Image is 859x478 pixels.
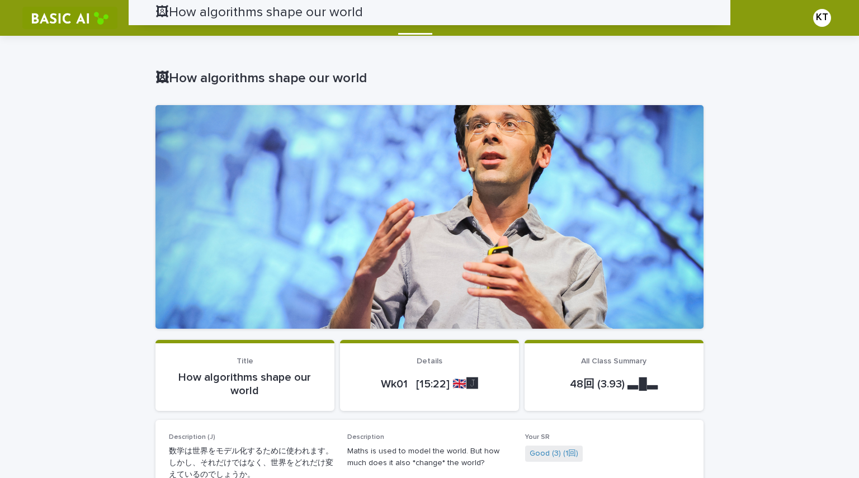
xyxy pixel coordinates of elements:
a: Good (3) (1回) [530,448,578,460]
span: Details [417,357,442,365]
div: KT [813,9,831,27]
p: How algorithms shape our world [169,371,321,397]
span: All Class Summary [581,357,646,365]
span: Your SR [525,434,550,441]
span: Description (J) [169,434,215,441]
p: 🖼How algorithms shape our world [155,70,699,87]
img: RtIB8pj2QQiOZo6waziI [22,7,117,29]
span: Title [237,357,253,365]
p: Wk01 [15:22] 🇬🇧🅹️ [353,377,506,391]
span: Description [347,434,384,441]
p: 48回 (3.93) ▃█▃ [538,377,690,391]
